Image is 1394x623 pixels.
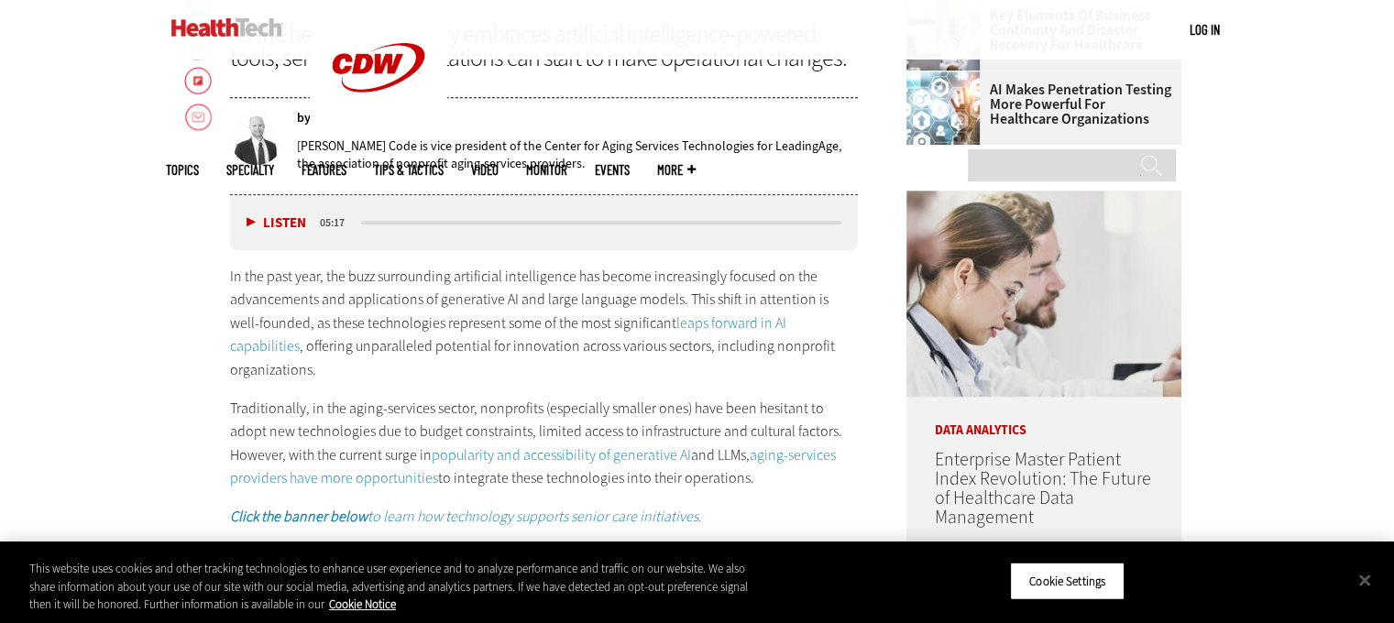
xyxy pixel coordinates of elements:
[374,163,444,177] a: Tips & Tactics
[171,18,282,37] img: Home
[166,163,199,177] span: Topics
[302,163,346,177] a: Features
[230,195,859,250] div: media player
[247,216,306,230] button: Listen
[29,560,767,614] div: This website uses cookies and other tracking technologies to enhance user experience and to analy...
[230,397,859,490] p: Traditionally, in the aging-services sector, nonprofits (especially smaller ones) have been hesit...
[526,163,567,177] a: MonITor
[471,163,499,177] a: Video
[317,214,358,231] div: duration
[1010,562,1125,600] button: Cookie Settings
[657,163,696,177] span: More
[230,507,702,526] a: Click the banner belowto learn how technology supports senior care initiatives.
[1345,560,1385,600] button: Close
[934,447,1150,530] a: Enterprise Master Patient Index Revolution: The Future of Healthcare Data Management
[1190,20,1220,39] div: User menu
[226,163,274,177] span: Specialty
[230,265,859,382] p: In the past year, the buzz surrounding artificial intelligence has become increasingly focused on...
[595,163,630,177] a: Events
[1190,21,1220,38] a: Log in
[329,596,396,612] a: More information about your privacy
[906,191,1181,397] img: medical researchers look at data on desktop monitor
[906,397,1181,437] p: Data Analytics
[368,507,702,526] em: to learn how technology supports senior care initiatives.
[432,445,691,465] a: popularity and accessibility of generative AI
[310,121,447,140] a: CDW
[230,507,368,526] em: Click the banner below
